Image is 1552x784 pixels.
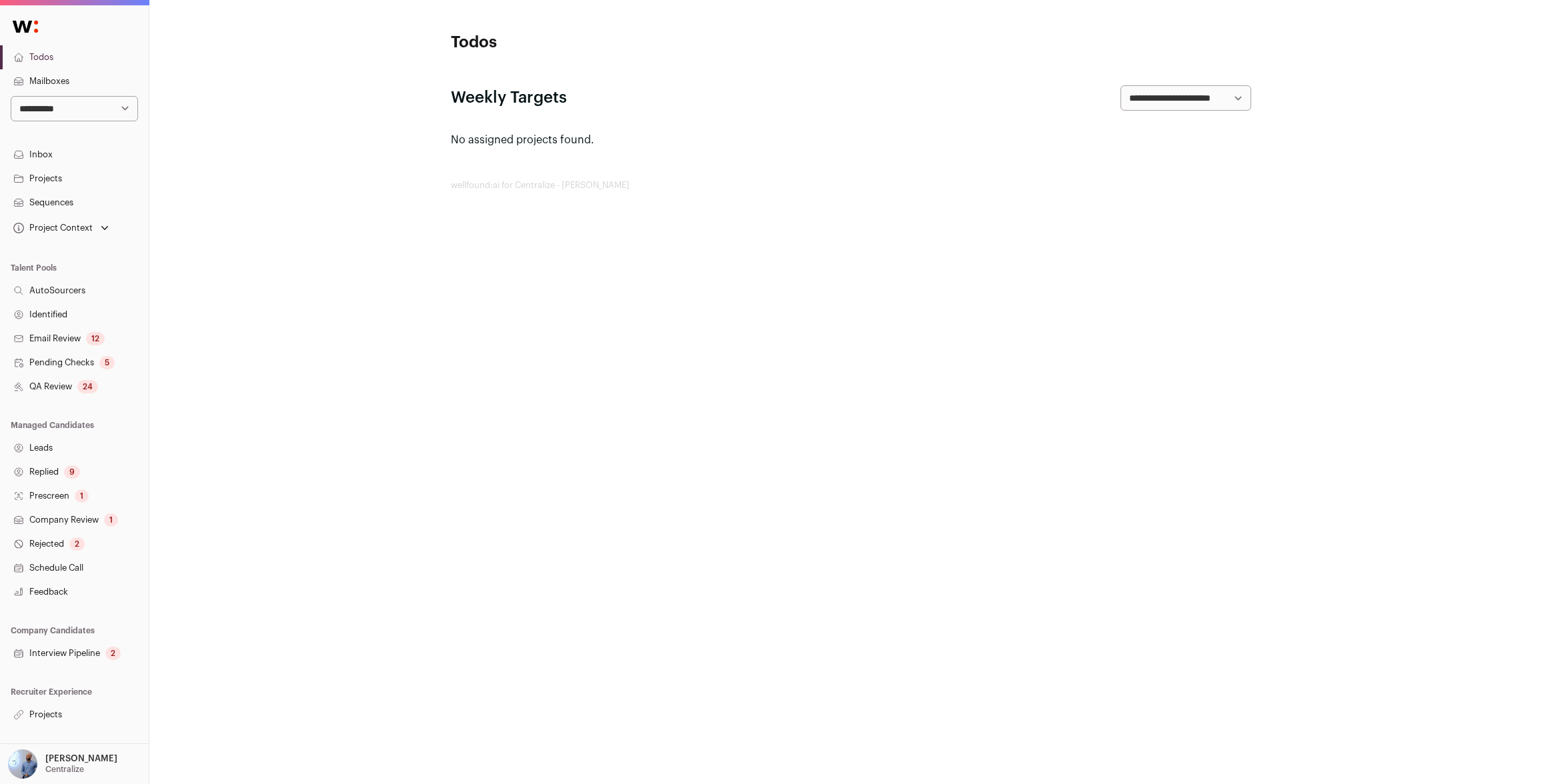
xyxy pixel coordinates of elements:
h1: Todos [451,32,718,53]
div: 2 [105,647,121,660]
img: 97332-medium_jpg [8,749,37,779]
div: 12 [86,332,105,345]
p: [PERSON_NAME] [45,753,117,764]
div: 5 [99,356,115,369]
div: 1 [75,489,89,503]
button: Open dropdown [11,219,111,237]
img: Wellfound [5,13,45,40]
p: Centralize [45,764,84,775]
div: 2 [69,537,85,551]
div: 9 [64,465,80,479]
p: No assigned projects found. [451,132,1251,148]
div: 1 [104,513,118,527]
footer: wellfound:ai for Centralize - [PERSON_NAME] [451,180,1251,191]
h2: Weekly Targets [451,87,567,109]
div: Project Context [11,223,93,233]
button: Open dropdown [5,749,120,779]
div: 24 [77,380,98,393]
